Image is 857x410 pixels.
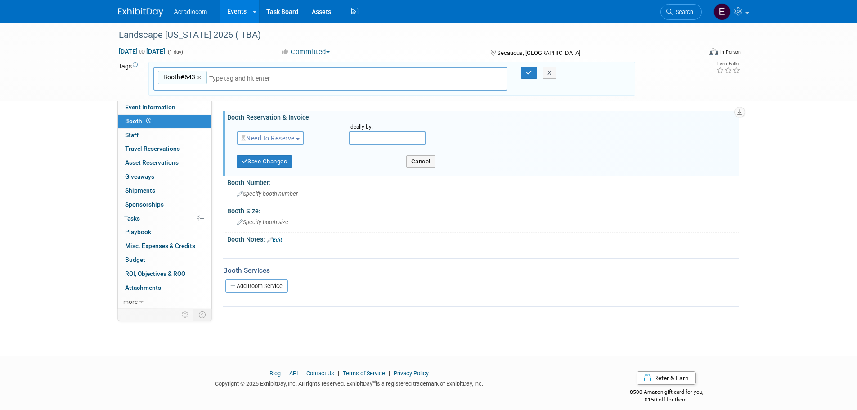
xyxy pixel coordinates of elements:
[343,370,385,377] a: Terms of Service
[116,27,688,43] div: Landscape [US_STATE] 2026 ( TBA)
[125,228,151,235] span: Playbook
[720,49,741,55] div: In-Person
[138,48,146,55] span: to
[306,370,334,377] a: Contact Us
[225,279,288,293] a: Add Booth Service
[118,101,211,114] a: Event Information
[118,170,211,184] a: Giveaways
[713,3,731,20] img: Elizabeth Martinez
[174,8,207,15] span: Acradiocom
[497,50,580,56] span: Secaucus, [GEOGRAPHIC_DATA]
[118,129,211,142] a: Staff
[125,173,154,180] span: Giveaways
[289,370,298,377] a: API
[118,198,211,212] a: Sponsorships
[299,370,305,377] span: |
[125,187,155,194] span: Shipments
[660,4,702,20] a: Search
[394,370,429,377] a: Privacy Policy
[267,237,282,243] a: Edit
[118,225,211,239] a: Playbook
[118,378,581,388] div: Copyright © 2025 ExhibitDay, Inc. All rights reserved. ExhibitDay is a registered trademark of Ex...
[124,215,140,222] span: Tasks
[237,219,288,225] span: Specify booth size
[144,117,153,124] span: Booth not reserved yet
[209,74,335,83] input: Type tag and hit enter
[167,49,183,55] span: (1 day)
[282,370,288,377] span: |
[372,379,376,384] sup: ®
[227,233,739,244] div: Booth Notes:
[594,383,739,403] div: $500 Amazon gift card for you,
[118,8,163,17] img: ExhibitDay
[118,184,211,198] a: Shipments
[118,253,211,267] a: Budget
[673,9,693,15] span: Search
[349,123,718,131] div: Ideally by:
[709,48,718,55] img: Format-Inperson.png
[386,370,392,377] span: |
[637,371,696,385] a: Refer & Earn
[649,47,741,60] div: Event Format
[241,135,295,142] span: Need to Reserve
[197,72,203,83] a: ×
[193,309,211,320] td: Toggle Event Tabs
[543,67,556,79] button: X
[125,104,175,111] span: Event Information
[125,145,180,152] span: Travel Reservations
[716,62,740,66] div: Event Rating
[269,370,281,377] a: Blog
[178,309,193,320] td: Personalize Event Tab Strip
[237,155,292,168] button: Save Changes
[406,155,435,168] button: Cancel
[118,156,211,170] a: Asset Reservations
[125,242,195,249] span: Misc. Expenses & Credits
[125,159,179,166] span: Asset Reservations
[277,47,333,57] button: Committed
[227,204,739,216] div: Booth Size:
[227,111,739,122] div: Booth Reservation & Invoice:
[125,201,164,208] span: Sponsorships
[118,47,166,55] span: [DATE] [DATE]
[125,117,153,125] span: Booth
[227,176,739,187] div: Booth Number:
[118,62,140,96] td: Tags
[118,295,211,309] a: more
[118,267,211,281] a: ROI, Objectives & ROO
[162,72,195,81] span: Booth#643
[118,239,211,253] a: Misc. Expenses & Credits
[594,396,739,404] div: $150 off for them.
[336,370,341,377] span: |
[237,190,298,197] span: Specify booth number
[223,266,739,275] div: Booth Services
[118,115,211,128] a: Booth
[237,131,305,145] button: Need to Reserve
[125,131,139,139] span: Staff
[125,256,145,263] span: Budget
[125,284,161,291] span: Attachments
[118,142,211,156] a: Travel Reservations
[118,212,211,225] a: Tasks
[118,281,211,295] a: Attachments
[125,270,185,277] span: ROI, Objectives & ROO
[123,298,138,305] span: more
